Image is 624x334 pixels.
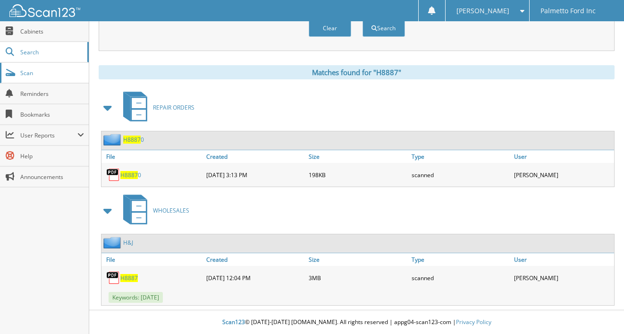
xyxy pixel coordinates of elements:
[20,27,84,35] span: Cabinets
[204,165,306,184] div: [DATE] 3:13 PM
[577,289,624,334] iframe: Chat Widget
[204,150,306,163] a: Created
[306,165,409,184] div: 198KB
[106,271,120,285] img: PDF.png
[9,4,80,17] img: scan123-logo-white.svg
[409,165,512,184] div: scanned
[512,150,614,163] a: User
[101,253,204,266] a: File
[20,152,84,160] span: Help
[204,253,306,266] a: Created
[204,268,306,287] div: [DATE] 12:04 PM
[89,311,624,334] div: © [DATE]-[DATE] [DOMAIN_NAME]. All rights reserved | appg04-scan123-com |
[363,19,405,37] button: Search
[153,206,189,214] span: WHOLESALES
[103,134,123,146] img: folder2.png
[99,65,615,79] div: Matches found for "H8887"
[120,171,141,179] a: H88870
[306,253,409,266] a: Size
[120,171,138,179] span: H8887
[109,292,163,303] span: Keywords: [DATE]
[409,268,512,287] div: scanned
[512,268,614,287] div: [PERSON_NAME]
[456,8,509,14] span: [PERSON_NAME]
[103,237,123,248] img: folder2.png
[20,173,84,181] span: Announcements
[456,318,491,326] a: Privacy Policy
[118,192,189,229] a: WHOLESALES
[120,274,138,282] a: H8887
[123,136,141,144] span: H8887
[409,253,512,266] a: Type
[20,69,84,77] span: Scan
[123,239,133,247] a: H&J
[222,318,245,326] span: Scan123
[101,150,204,163] a: File
[306,150,409,163] a: Size
[309,19,351,37] button: Clear
[106,168,120,182] img: PDF.png
[20,131,77,139] span: User Reports
[512,253,614,266] a: User
[409,150,512,163] a: Type
[123,136,144,144] a: H88870
[20,48,83,56] span: Search
[540,8,596,14] span: Palmetto Ford Inc
[20,111,84,119] span: Bookmarks
[20,90,84,98] span: Reminders
[306,268,409,287] div: 3MB
[118,89,194,126] a: REPAIR ORDERS
[512,165,614,184] div: [PERSON_NAME]
[153,103,194,111] span: REPAIR ORDERS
